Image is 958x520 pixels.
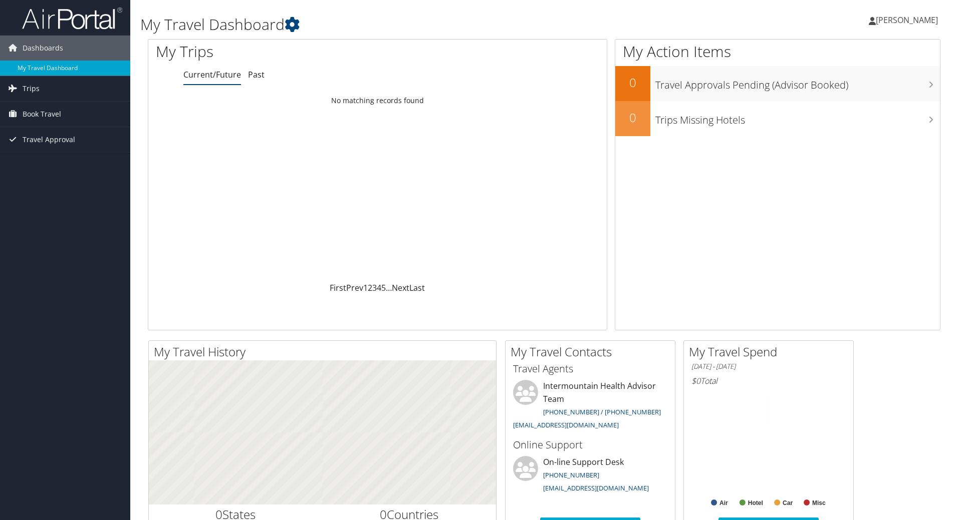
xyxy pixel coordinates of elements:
[543,407,661,416] a: [PHONE_NUMBER] / [PHONE_NUMBER]
[154,343,496,360] h2: My Travel History
[23,36,63,61] span: Dashboards
[615,66,940,101] a: 0Travel Approvals Pending (Advisor Booked)
[615,109,650,126] h2: 0
[869,5,948,35] a: [PERSON_NAME]
[615,41,940,62] h1: My Action Items
[783,499,793,506] text: Car
[330,282,346,293] a: First
[748,499,763,506] text: Hotel
[22,7,122,30] img: airportal-logo.png
[691,362,846,371] h6: [DATE] - [DATE]
[363,282,368,293] a: 1
[148,92,607,110] td: No matching records found
[372,282,377,293] a: 3
[689,343,853,360] h2: My Travel Spend
[720,499,728,506] text: Air
[513,362,667,376] h3: Travel Agents
[248,69,265,80] a: Past
[23,102,61,127] span: Book Travel
[140,14,679,35] h1: My Travel Dashboard
[543,483,649,492] a: [EMAIL_ADDRESS][DOMAIN_NAME]
[543,470,599,479] a: [PHONE_NUMBER]
[511,343,675,360] h2: My Travel Contacts
[381,282,386,293] a: 5
[346,282,363,293] a: Prev
[508,456,672,497] li: On-line Support Desk
[513,420,619,429] a: [EMAIL_ADDRESS][DOMAIN_NAME]
[23,127,75,152] span: Travel Approval
[812,499,826,506] text: Misc
[655,73,940,92] h3: Travel Approvals Pending (Advisor Booked)
[691,375,700,386] span: $0
[377,282,381,293] a: 4
[508,380,672,433] li: Intermountain Health Advisor Team
[386,282,392,293] span: …
[392,282,409,293] a: Next
[655,108,940,127] h3: Trips Missing Hotels
[691,375,846,386] h6: Total
[368,282,372,293] a: 2
[615,74,650,91] h2: 0
[156,41,408,62] h1: My Trips
[876,15,938,26] span: [PERSON_NAME]
[183,69,241,80] a: Current/Future
[615,101,940,136] a: 0Trips Missing Hotels
[513,438,667,452] h3: Online Support
[23,76,40,101] span: Trips
[409,282,425,293] a: Last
